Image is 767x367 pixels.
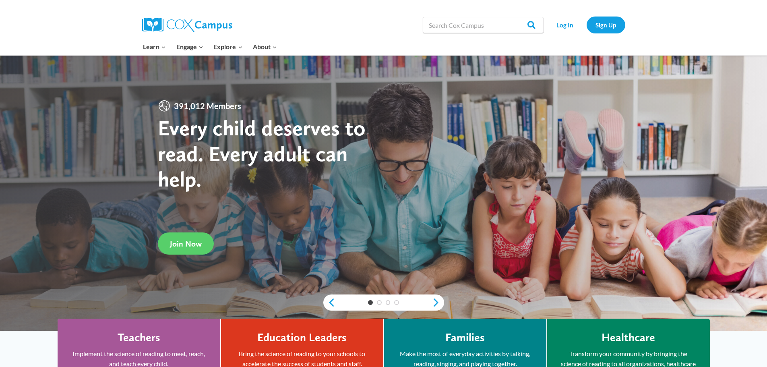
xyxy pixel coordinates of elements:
[143,41,166,52] span: Learn
[142,18,232,32] img: Cox Campus
[323,294,444,311] div: content slider buttons
[158,232,214,255] a: Join Now
[118,331,160,344] h4: Teachers
[138,38,282,55] nav: Primary Navigation
[377,300,382,305] a: 2
[170,239,202,249] span: Join Now
[548,17,583,33] a: Log In
[368,300,373,305] a: 1
[213,41,242,52] span: Explore
[394,300,399,305] a: 4
[602,331,655,344] h4: Healthcare
[253,41,277,52] span: About
[386,300,391,305] a: 3
[323,298,335,307] a: previous
[445,331,485,344] h4: Families
[257,331,347,344] h4: Education Leaders
[158,115,366,192] strong: Every child deserves to read. Every adult can help.
[587,17,625,33] a: Sign Up
[548,17,625,33] nav: Secondary Navigation
[171,100,244,112] span: 391,012 Members
[176,41,203,52] span: Engage
[432,298,444,307] a: next
[423,17,544,33] input: Search Cox Campus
